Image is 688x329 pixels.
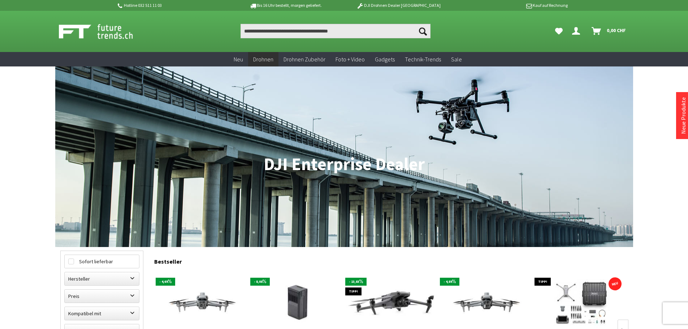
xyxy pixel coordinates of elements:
[60,155,628,173] h1: DJI Enterprise Dealer
[589,24,629,38] a: Warenkorb
[400,52,446,67] a: Technik-Trends
[375,56,395,63] span: Gadgets
[284,56,325,63] span: Drohnen Zubehör
[65,272,139,285] label: Hersteller
[405,56,441,63] span: Technik-Trends
[248,52,278,67] a: Drohnen
[229,1,342,10] p: Bis 16 Uhr bestellt, morgen geliefert.
[253,56,273,63] span: Drohnen
[330,52,370,67] a: Foto + Video
[415,24,430,38] button: Suchen
[117,1,229,10] p: Hotline 032 511 11 03
[229,52,248,67] a: Neu
[154,251,628,269] div: Bestseller
[241,24,430,38] input: Produkt, Marke, Kategorie, EAN, Artikelnummer…
[342,1,455,10] p: DJI Drohnen Dealer [GEOGRAPHIC_DATA]
[455,1,568,10] p: Kauf auf Rechnung
[440,277,533,329] img: DJI Matrice 4E
[446,52,467,67] a: Sale
[336,56,365,63] span: Foto + Video
[156,277,249,329] img: DJI Matrice 4T
[451,56,462,63] span: Sale
[680,97,687,134] a: Neue Produkte
[551,24,566,38] a: Meine Favoriten
[569,24,586,38] a: Dein Konto
[59,22,149,40] img: Shop Futuretrends - zur Startseite wechseln
[607,25,626,36] span: 0,00 CHF
[65,307,139,320] label: Kompatibel mit
[234,56,243,63] span: Neu
[278,52,330,67] a: Drohnen Zubehör
[65,290,139,303] label: Preis
[65,255,139,268] label: Sofort lieferbar
[370,52,400,67] a: Gadgets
